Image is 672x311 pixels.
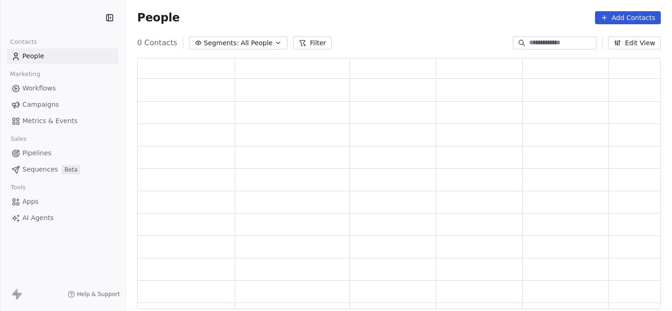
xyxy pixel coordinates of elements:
a: Pipelines [7,145,118,161]
a: Workflows [7,81,118,96]
span: Workflows [22,83,56,93]
span: Pipelines [22,148,51,158]
span: Tools [7,180,29,194]
a: Metrics & Events [7,113,118,129]
span: All People [241,38,273,48]
span: Help & Support [77,290,120,298]
span: People [22,51,44,61]
button: Add Contacts [595,11,661,24]
span: Sales [7,132,31,146]
span: Sequences [22,165,58,174]
span: Campaigns [22,100,59,110]
a: Help & Support [68,290,120,298]
a: Apps [7,194,118,209]
span: People [137,11,180,25]
a: People [7,48,118,64]
span: Marketing [6,67,44,81]
span: Metrics & Events [22,116,77,126]
a: SequencesBeta [7,162,118,177]
a: AI Agents [7,210,118,226]
button: Filter [293,36,332,49]
span: Beta [62,165,80,174]
button: Edit View [608,36,661,49]
span: Segments: [204,38,239,48]
span: Apps [22,197,39,207]
span: 0 Contacts [137,37,177,48]
span: Contacts [6,35,41,49]
span: AI Agents [22,213,54,223]
a: Campaigns [7,97,118,112]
